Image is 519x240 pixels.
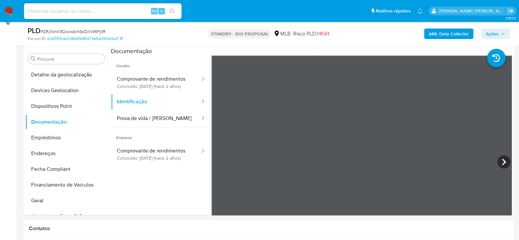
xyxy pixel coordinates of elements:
[317,30,329,37] span: HIGH
[41,28,105,35] span: # ZRJNnK9OxcwbmSkDXW6FjlIR
[29,225,508,232] h1: Contatos
[486,29,499,39] span: Ações
[376,8,411,14] span: Atalhos rápidos
[429,29,469,39] b: AML Data Collector
[25,146,107,161] button: Endereços
[25,209,107,224] button: Histórico de Risco PLD
[273,30,290,37] div: MLB
[25,67,107,83] button: Detalhe da geolocalização
[28,36,46,42] b: Person ID
[37,56,102,62] input: Procurar
[481,29,510,39] button: Ações
[505,15,516,21] span: 3.163.0
[25,83,107,98] button: Devices Geolocation
[25,98,107,114] button: Dispositivos Point
[25,193,107,209] button: Geral
[25,114,107,130] button: Documentação
[25,177,107,193] button: Financiamento de Veículos
[25,161,107,177] button: Fecha Compliant
[28,25,41,36] b: PLD
[25,130,107,146] button: Empréstimos
[424,29,473,39] button: AML Data Collector
[47,36,123,42] a: 4cbf095da248d0fe84474e6a066e5a1f
[31,56,36,61] button: Procurar
[417,8,423,14] a: Notificações
[161,8,162,14] span: s
[165,7,179,16] button: search-icon
[24,7,182,15] input: Pesquise usuários ou casos...
[439,8,505,14] p: andrea.asantos@mercadopago.com.br
[293,30,329,37] span: Risco PLD:
[208,29,271,38] p: STANDBY - ROI PROPOSAL
[507,8,514,14] a: Sair
[152,8,157,14] span: Alt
